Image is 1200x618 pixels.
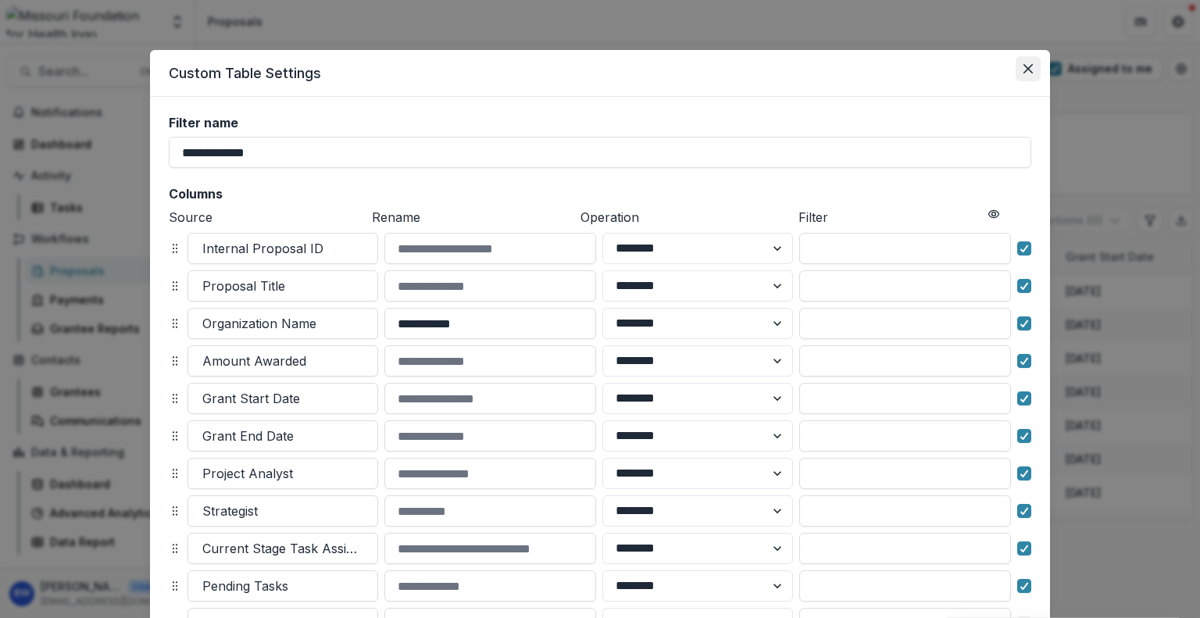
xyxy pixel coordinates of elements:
header: Custom Table Settings [150,50,1050,97]
p: Filter [798,208,981,227]
p: Operation [580,208,792,227]
button: Close [1016,56,1041,81]
label: Filter name [169,116,1022,130]
h2: Columns [169,187,1031,202]
p: Source [169,208,366,227]
p: Rename [372,208,573,227]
